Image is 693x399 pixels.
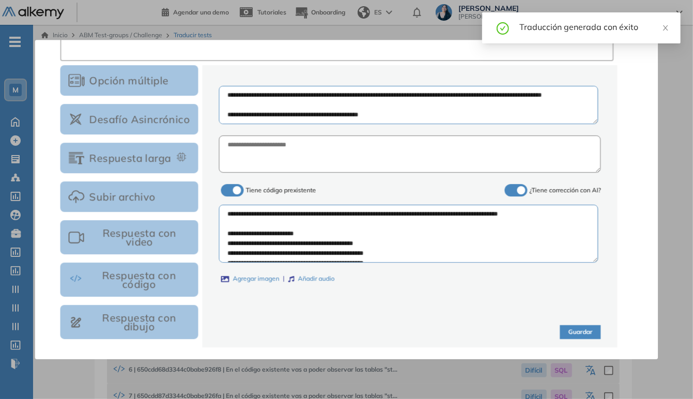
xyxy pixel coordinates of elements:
span: Tiene código prexistente [246,187,316,194]
label: Añadir audio [288,274,335,284]
span: close [662,24,669,32]
button: Guardar [560,326,601,340]
button: Respuesta larga [60,143,198,173]
div: Traducción generada con éxito [519,21,668,33]
button: Respuesta con código [60,263,198,297]
button: Respuesta con dibujo [60,305,198,339]
span: check-circle [497,21,509,35]
span: ¿Tiene corrección con AI? [530,187,601,194]
button: Subir archivo [60,181,198,212]
button: Opción múltiple [60,65,198,96]
button: Desafío Asincrónico [60,104,198,134]
label: Agregar imagen [221,274,280,284]
button: Respuesta con video [60,220,198,254]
